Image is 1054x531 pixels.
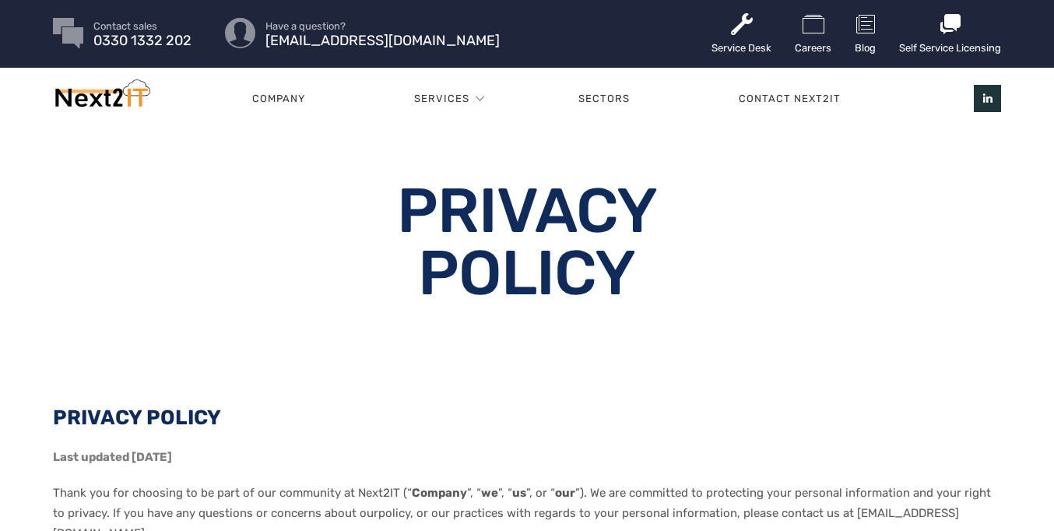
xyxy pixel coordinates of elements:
a: Company [198,76,360,122]
span: Have a question? [265,21,500,31]
a: Sectors [524,76,684,122]
strong: Company [412,486,467,500]
span: policy [378,506,410,520]
span: 0330 1332 202 [93,36,191,46]
span: [EMAIL_ADDRESS][DOMAIN_NAME] [265,36,500,46]
h1: Privacy Policy [290,180,764,304]
span: Contact sales [93,21,191,31]
a: Contact Next2IT [684,76,895,122]
a: Have a question? [EMAIL_ADDRESS][DOMAIN_NAME] [265,21,500,46]
strong: us [512,486,526,500]
img: Next2IT [53,79,150,114]
a: Contact sales 0330 1332 202 [93,21,191,46]
strong: our [555,486,575,500]
span: Last updated [DATE] [53,450,172,464]
a: Services [414,76,469,122]
strong: we [481,486,498,500]
span: PRIVACY POLICY [53,406,221,430]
